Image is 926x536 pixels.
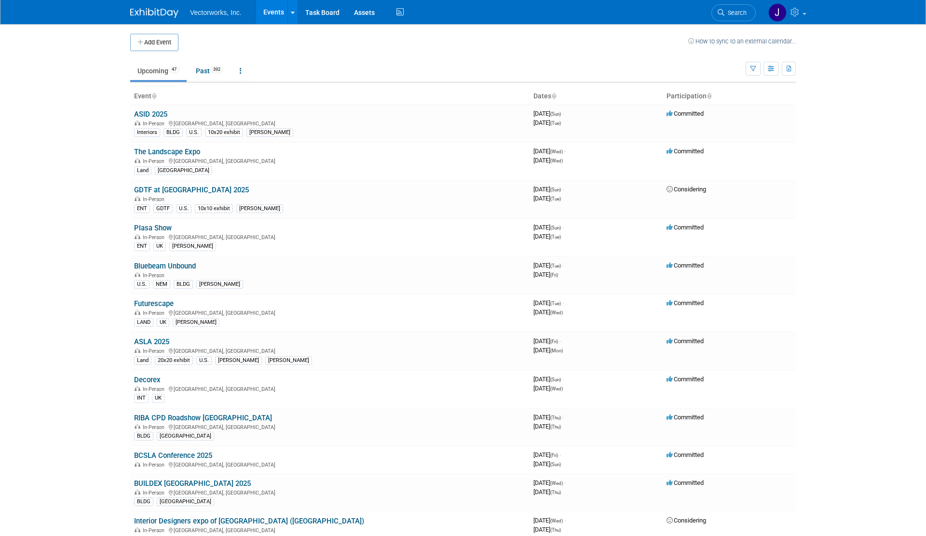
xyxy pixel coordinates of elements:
[163,128,183,137] div: BLDG
[153,204,173,213] div: GDTF
[667,517,706,524] span: Considering
[157,318,169,327] div: UK
[550,111,561,117] span: (Sun)
[559,337,561,345] span: -
[562,110,564,117] span: -
[134,488,526,496] div: [GEOGRAPHIC_DATA], [GEOGRAPHIC_DATA]
[134,233,526,241] div: [GEOGRAPHIC_DATA], [GEOGRAPHIC_DATA]
[174,280,193,289] div: BLDG
[667,262,704,269] span: Committed
[533,147,566,155] span: [DATE]
[533,110,564,117] span: [DATE]
[190,9,242,16] span: Vectorworks, Inc.
[550,453,558,458] span: (Fri)
[533,262,564,269] span: [DATE]
[667,224,704,231] span: Committed
[663,88,796,105] th: Participation
[134,497,153,506] div: BLDG
[143,527,167,534] span: In-Person
[143,386,167,392] span: In-Person
[169,242,216,251] div: [PERSON_NAME]
[550,377,561,382] span: (Sun)
[533,347,563,354] span: [DATE]
[135,310,140,315] img: In-Person Event
[550,149,563,154] span: (Wed)
[533,119,561,126] span: [DATE]
[134,262,196,270] a: Bluebeam Unbound
[134,517,364,525] a: Interior Designers expo of [GEOGRAPHIC_DATA] ([GEOGRAPHIC_DATA])
[533,337,561,345] span: [DATE]
[562,186,564,193] span: -
[711,4,756,21] a: Search
[667,186,706,193] span: Considering
[143,424,167,430] span: In-Person
[135,462,140,467] img: In-Person Event
[265,356,312,365] div: [PERSON_NAME]
[559,451,561,458] span: -
[143,234,167,241] span: In-Person
[533,423,561,430] span: [DATE]
[564,147,566,155] span: -
[196,356,212,365] div: U.S.
[550,490,561,495] span: (Thu)
[134,375,161,384] a: Decorex
[533,224,564,231] span: [DATE]
[143,196,167,202] span: In-Person
[550,348,563,353] span: (Mon)
[130,88,530,105] th: Event
[550,121,561,126] span: (Tue)
[533,375,564,383] span: [DATE]
[562,262,564,269] span: -
[143,158,167,164] span: In-Person
[533,157,563,164] span: [DATE]
[562,375,564,383] span: -
[533,488,561,496] span: [DATE]
[550,462,561,467] span: (Sun)
[134,280,150,289] div: U.S.
[157,432,214,441] div: [GEOGRAPHIC_DATA]
[688,38,796,45] a: How to sync to an external calendar...
[134,157,526,164] div: [GEOGRAPHIC_DATA], [GEOGRAPHIC_DATA]
[135,527,140,532] img: In-Person Event
[550,234,561,240] span: (Tue)
[130,8,178,18] img: ExhibitDay
[196,280,243,289] div: [PERSON_NAME]
[533,414,564,421] span: [DATE]
[134,347,526,354] div: [GEOGRAPHIC_DATA], [GEOGRAPHIC_DATA]
[667,147,704,155] span: Committed
[135,121,140,125] img: In-Person Event
[157,497,214,506] div: [GEOGRAPHIC_DATA]
[533,460,561,468] span: [DATE]
[134,423,526,430] div: [GEOGRAPHIC_DATA], [GEOGRAPHIC_DATA]
[667,451,704,458] span: Committed
[533,308,563,316] span: [DATE]
[134,299,174,308] a: Futurescape
[153,280,170,289] div: NEM
[153,242,166,251] div: UK
[134,119,526,127] div: [GEOGRAPHIC_DATA], [GEOGRAPHIC_DATA]
[550,386,563,391] span: (Wed)
[667,375,704,383] span: Committed
[135,234,140,239] img: In-Person Event
[550,310,563,315] span: (Wed)
[151,92,156,100] a: Sort by Event Name
[550,415,561,420] span: (Thu)
[176,204,191,213] div: U.S.
[189,62,231,80] a: Past392
[564,517,566,524] span: -
[134,204,150,213] div: ENT
[134,451,212,460] a: BCSLA Conference 2025
[143,348,167,354] span: In-Person
[134,128,160,137] div: Interiors
[134,242,150,251] div: ENT
[134,526,526,534] div: [GEOGRAPHIC_DATA], [GEOGRAPHIC_DATA]
[533,385,563,392] span: [DATE]
[562,299,564,307] span: -
[724,9,747,16] span: Search
[550,187,561,192] span: (Sun)
[550,518,563,523] span: (Wed)
[550,481,563,486] span: (Wed)
[143,272,167,279] span: In-Person
[564,479,566,486] span: -
[143,121,167,127] span: In-Person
